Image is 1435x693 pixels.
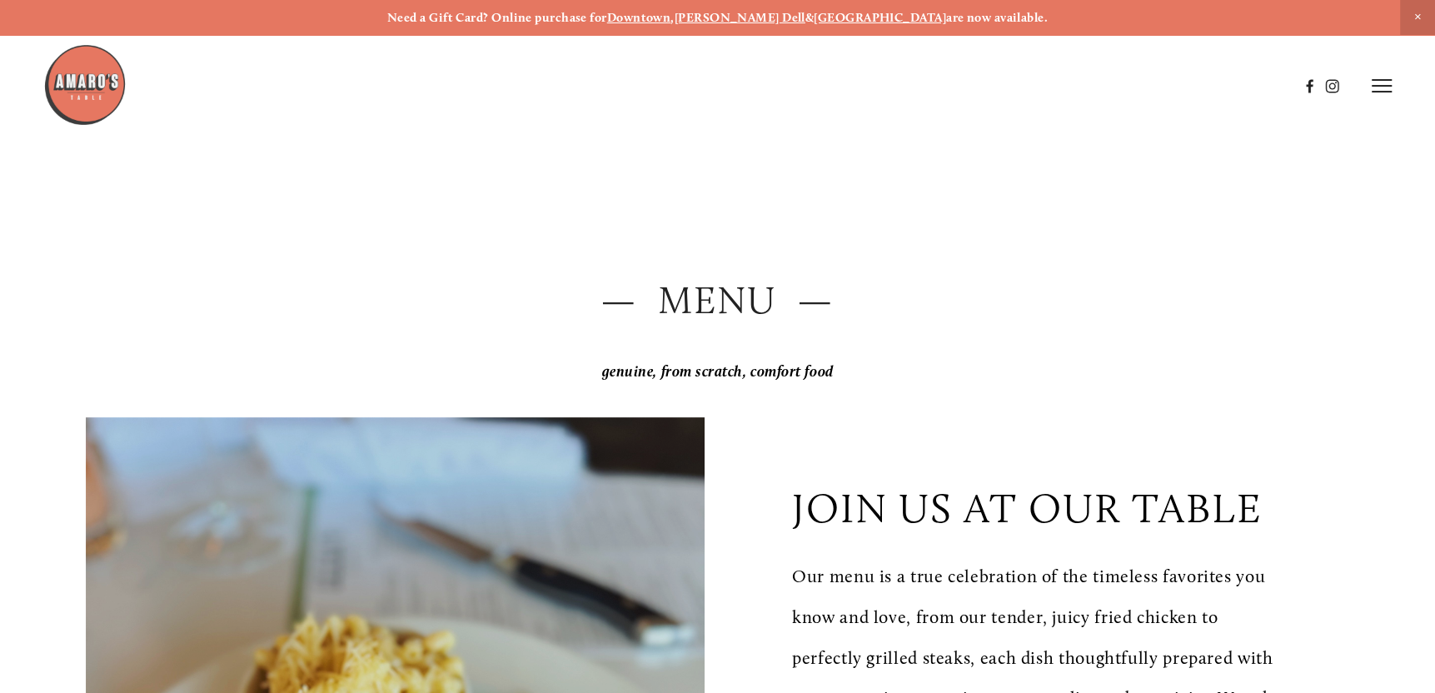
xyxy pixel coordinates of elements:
p: join us at our table [792,484,1262,532]
a: [GEOGRAPHIC_DATA] [814,10,946,25]
a: Downtown [607,10,671,25]
a: [PERSON_NAME] Dell [675,10,805,25]
strong: , [670,10,674,25]
strong: & [805,10,814,25]
strong: are now available. [946,10,1048,25]
h2: — Menu — [86,273,1348,327]
em: genuine, from scratch, comfort food [602,362,834,381]
strong: Need a Gift Card? Online purchase for [387,10,607,25]
img: Amaro's Table [43,43,127,127]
